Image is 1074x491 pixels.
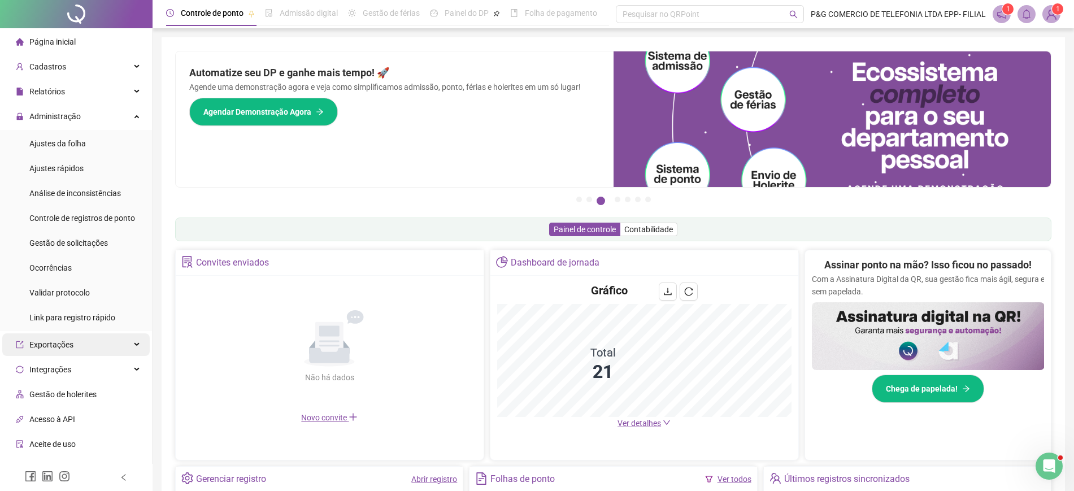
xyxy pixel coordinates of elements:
img: 7483 [1043,6,1060,23]
span: pushpin [248,10,255,17]
sup: 1 [1002,3,1014,15]
iframe: Intercom live chat [1036,453,1063,480]
span: file-done [265,9,273,17]
span: Integrações [29,365,71,374]
span: Acesso à API [29,415,75,424]
span: Gestão de holerites [29,390,97,399]
span: down [663,419,671,427]
span: pie-chart [496,256,508,268]
img: banner%2Fd57e337e-a0d3-4837-9615-f134fc33a8e6.png [614,51,1051,187]
span: team [769,472,781,484]
span: export [16,341,24,349]
span: Ajustes da folha [29,139,86,148]
h2: Assinar ponto na mão? Isso ficou no passado! [824,257,1032,273]
span: Painel de controle [554,225,616,234]
span: arrow-right [316,108,324,116]
button: Agendar Demonstração Agora [189,98,338,126]
span: solution [181,256,193,268]
button: 2 [586,197,592,202]
span: Página inicial [29,37,76,46]
span: clock-circle [166,9,174,17]
span: pushpin [493,10,500,17]
p: Agende uma demonstração agora e veja como simplificamos admissão, ponto, férias e holerites em um... [189,81,600,93]
span: Exportações [29,340,73,349]
span: Cadastros [29,62,66,71]
p: Com a Assinatura Digital da QR, sua gestão fica mais ágil, segura e sem papelada. [812,273,1045,298]
span: arrow-right [962,385,970,393]
span: download [663,287,672,296]
span: Ver detalhes [618,419,661,428]
span: dashboard [430,9,438,17]
span: sync [16,366,24,373]
span: Ocorrências [29,263,72,272]
sup: Atualize o seu contato no menu Meus Dados [1052,3,1063,15]
span: left [120,473,128,481]
span: Admissão digital [280,8,338,18]
span: 1 [1056,5,1060,13]
span: Validar protocolo [29,288,90,297]
span: P&G COMERCIO DE TELEFONIA LTDA EPP- FILIAL [811,8,986,20]
span: linkedin [42,471,53,482]
span: Link para registro rápido [29,313,115,322]
span: Controle de ponto [181,8,244,18]
a: Abrir registro [411,475,457,484]
span: api [16,415,24,423]
button: 4 [615,197,620,202]
span: book [510,9,518,17]
span: home [16,38,24,46]
div: Gerenciar registro [196,470,266,489]
span: sun [348,9,356,17]
button: 5 [625,197,631,202]
div: Dashboard de jornada [511,253,599,272]
span: Administração [29,112,81,121]
span: Ajustes rápidos [29,164,84,173]
span: Contabilidade [624,225,673,234]
a: Ver todos [718,475,751,484]
button: 3 [597,197,605,205]
span: Folha de pagamento [525,8,597,18]
button: 1 [576,197,582,202]
span: notification [997,9,1007,19]
span: plus [349,412,358,422]
span: Aceite de uso [29,440,76,449]
span: reload [684,287,693,296]
button: 7 [645,197,651,202]
span: file-text [475,472,487,484]
div: Não há dados [277,371,381,384]
button: 6 [635,197,641,202]
span: Controle de registros de ponto [29,214,135,223]
span: Novo convite [301,413,358,422]
span: user-add [16,63,24,71]
span: Análise de inconsistências [29,189,121,198]
span: apartment [16,390,24,398]
div: Convites enviados [196,253,269,272]
span: lock [16,112,24,120]
h4: Gráfico [591,283,628,298]
span: facebook [25,471,36,482]
span: filter [705,475,713,483]
span: bell [1021,9,1032,19]
span: Agendar Demonstração Agora [203,106,311,118]
span: Relatórios [29,87,65,96]
span: file [16,88,24,95]
h2: Automatize seu DP e ganhe mais tempo! 🚀 [189,65,600,81]
span: Gestão de solicitações [29,238,108,247]
span: audit [16,440,24,448]
span: setting [181,472,193,484]
span: instagram [59,471,70,482]
span: Chega de papelada! [886,383,958,395]
button: Chega de papelada! [872,375,984,403]
span: Painel do DP [445,8,489,18]
span: Gestão de férias [363,8,420,18]
div: Folhas de ponto [490,470,555,489]
div: Últimos registros sincronizados [784,470,910,489]
img: banner%2F02c71560-61a6-44d4-94b9-c8ab97240462.png [812,302,1045,370]
span: 1 [1006,5,1010,13]
span: search [789,10,798,19]
a: Ver detalhes down [618,419,671,428]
